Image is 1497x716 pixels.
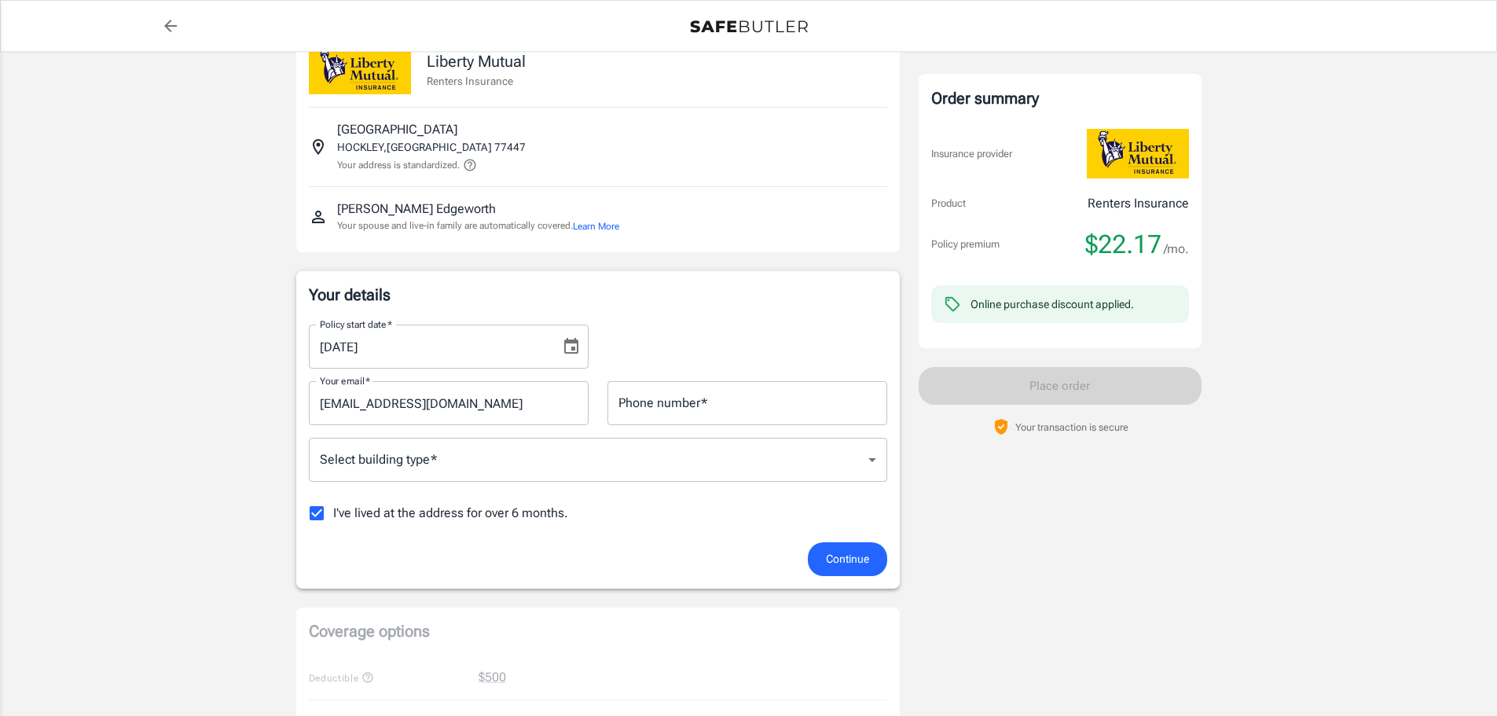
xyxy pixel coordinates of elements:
[427,50,526,73] p: Liberty Mutual
[931,86,1189,110] div: Order summary
[690,20,808,33] img: Back to quotes
[309,381,589,425] input: Enter email
[808,542,887,576] button: Continue
[1085,229,1161,260] span: $22.17
[155,10,186,42] a: back to quotes
[333,504,568,523] span: I've lived at the address for over 6 months.
[1015,420,1128,435] p: Your transaction is secure
[607,381,887,425] input: Enter number
[309,284,887,306] p: Your details
[931,146,1012,162] p: Insurance provider
[337,200,496,218] p: [PERSON_NAME] Edgeworth
[320,318,392,331] label: Policy start date
[1088,194,1189,213] p: Renters Insurance
[337,158,460,172] p: Your address is standardized.
[337,218,619,233] p: Your spouse and live-in family are automatically covered.
[309,325,549,369] input: MM/DD/YYYY
[970,296,1134,312] div: Online purchase discount applied.
[931,237,1000,252] p: Policy premium
[309,138,328,156] svg: Insured address
[309,207,328,226] svg: Insured person
[337,139,526,155] p: HOCKLEY , [GEOGRAPHIC_DATA] 77447
[337,120,457,139] p: [GEOGRAPHIC_DATA]
[320,374,370,387] label: Your email
[1164,238,1189,260] span: /mo.
[826,549,869,569] span: Continue
[427,73,526,89] p: Renters Insurance
[556,331,587,362] button: Choose date, selected date is Sep 28, 2025
[931,196,966,211] p: Product
[1087,129,1189,178] img: Liberty Mutual
[573,219,619,233] button: Learn More
[309,45,411,94] img: Liberty Mutual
